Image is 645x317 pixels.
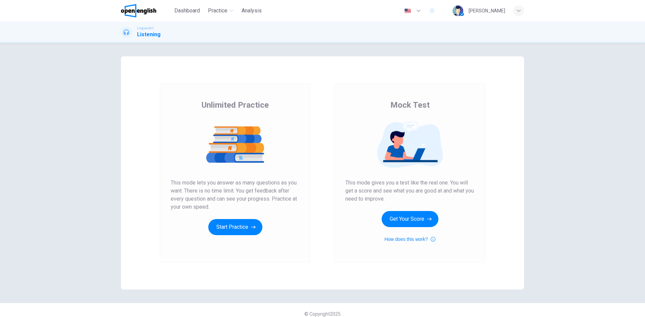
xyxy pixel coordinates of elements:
span: Linguaskill [137,26,154,31]
button: How does this work? [384,235,435,243]
button: Practice [205,5,236,17]
button: Get Your Score [382,211,438,227]
span: This mode gives you a test like the real one. You will get a score and see what you are good at a... [345,179,474,203]
a: OpenEnglish logo [121,4,172,17]
span: © Copyright 2025 [304,311,341,317]
button: Start Practice [208,219,262,235]
span: Practice [208,7,227,15]
img: OpenEnglish logo [121,4,156,17]
span: Dashboard [174,7,200,15]
span: This mode lets you answer as many questions as you want. There is no time limit. You get feedback... [171,179,300,211]
div: [PERSON_NAME] [469,7,505,15]
img: en [403,8,412,13]
span: Mock Test [390,100,430,110]
button: Dashboard [172,5,203,17]
button: Analysis [239,5,264,17]
img: Profile picture [453,5,463,16]
h1: Listening [137,31,161,39]
span: Analysis [242,7,262,15]
span: Unlimited Practice [202,100,269,110]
